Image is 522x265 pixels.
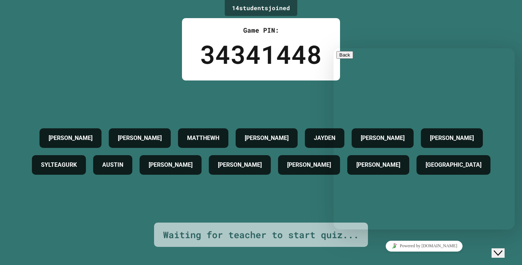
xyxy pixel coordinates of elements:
iframe: chat widget [492,236,515,258]
h4: AUSTIN [102,161,123,169]
h4: [PERSON_NAME] [245,134,289,142]
h4: [PERSON_NAME] [149,161,192,169]
h4: [PERSON_NAME] [287,161,331,169]
h4: [PERSON_NAME] [49,134,92,142]
h4: SYLTEAGURK [41,161,77,169]
div: Game PIN: [200,25,322,35]
div: 34341448 [200,35,322,73]
h4: [PERSON_NAME] [218,161,262,169]
iframe: chat widget [333,238,515,254]
iframe: chat widget [333,48,515,229]
h4: [PERSON_NAME] [118,134,162,142]
h4: MATTHEWH [187,134,219,142]
div: Waiting for teacher to start quiz... [163,228,359,242]
h4: JAYDEN [314,134,335,142]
